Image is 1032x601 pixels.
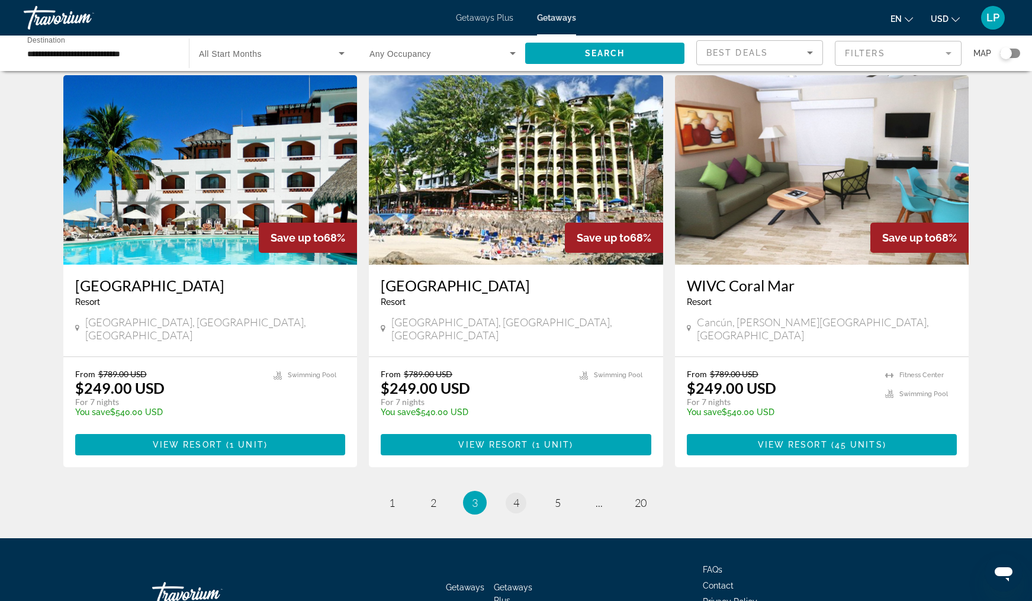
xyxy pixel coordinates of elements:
[687,407,722,417] span: You save
[835,440,883,449] span: 45 units
[758,440,828,449] span: View Resort
[985,554,1023,592] iframe: Button to launch messaging window
[973,45,991,62] span: Map
[75,397,262,407] p: For 7 nights
[27,36,65,44] span: Destination
[585,49,625,58] span: Search
[458,440,528,449] span: View Resort
[404,369,452,379] span: $789.00 USD
[472,496,478,509] span: 3
[687,369,707,379] span: From
[75,379,165,397] p: $249.00 USD
[870,223,969,253] div: 68%
[446,583,484,592] a: Getaways
[986,12,999,24] span: LP
[381,369,401,379] span: From
[525,43,684,64] button: Search
[687,434,957,455] button: View Resort(45 units)
[596,496,603,509] span: ...
[75,407,262,417] p: $540.00 USD
[75,407,110,417] span: You save
[687,297,712,307] span: Resort
[890,10,913,27] button: Change language
[75,277,346,294] a: [GEOGRAPHIC_DATA]
[369,49,431,59] span: Any Occupancy
[63,75,358,265] img: 4105E01X.jpg
[703,581,734,590] a: Contact
[24,2,142,33] a: Travorium
[63,491,969,515] nav: Pagination
[835,40,962,66] button: Filter
[687,397,874,407] p: For 7 nights
[890,14,902,24] span: en
[75,297,100,307] span: Resort
[381,297,406,307] span: Resort
[288,371,336,379] span: Swimming Pool
[75,369,95,379] span: From
[899,371,944,379] span: Fitness Center
[153,440,223,449] span: View Resort
[230,440,264,449] span: 1 unit
[710,369,758,379] span: $789.00 USD
[199,49,262,59] span: All Start Months
[703,565,722,574] a: FAQs
[687,407,874,417] p: $540.00 USD
[391,316,651,342] span: [GEOGRAPHIC_DATA], [GEOGRAPHIC_DATA], [GEOGRAPHIC_DATA]
[635,496,647,509] span: 20
[931,14,949,24] span: USD
[513,496,519,509] span: 4
[381,407,416,417] span: You save
[706,48,768,57] span: Best Deals
[381,379,470,397] p: $249.00 USD
[555,496,561,509] span: 5
[594,371,642,379] span: Swimming Pool
[529,440,574,449] span: ( )
[577,232,630,244] span: Save up to
[259,223,357,253] div: 68%
[381,277,651,294] a: [GEOGRAPHIC_DATA]
[931,10,960,27] button: Change currency
[882,232,935,244] span: Save up to
[828,440,886,449] span: ( )
[381,397,568,407] p: For 7 nights
[456,13,513,23] a: Getaways Plus
[706,46,813,60] mat-select: Sort by
[389,496,395,509] span: 1
[430,496,436,509] span: 2
[565,223,663,253] div: 68%
[899,390,948,398] span: Swimming Pool
[687,277,957,294] a: WIVC Coral Mar
[381,407,568,417] p: $540.00 USD
[536,440,570,449] span: 1 unit
[223,440,268,449] span: ( )
[369,75,663,265] img: 2358E01L.jpg
[98,369,147,379] span: $789.00 USD
[381,434,651,455] button: View Resort(1 unit)
[978,5,1008,30] button: User Menu
[697,316,957,342] span: Cancún, [PERSON_NAME][GEOGRAPHIC_DATA], [GEOGRAPHIC_DATA]
[687,379,776,397] p: $249.00 USD
[537,13,576,23] a: Getaways
[85,316,345,342] span: [GEOGRAPHIC_DATA], [GEOGRAPHIC_DATA], [GEOGRAPHIC_DATA]
[271,232,324,244] span: Save up to
[75,434,346,455] button: View Resort(1 unit)
[675,75,969,265] img: 6678I01X.jpg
